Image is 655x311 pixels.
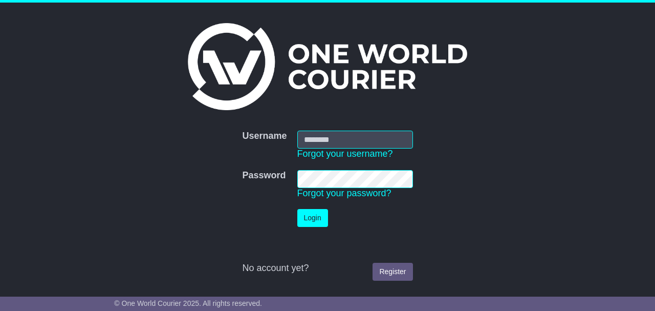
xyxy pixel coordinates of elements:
button: Login [297,209,328,227]
div: No account yet? [242,263,412,274]
label: Username [242,131,287,142]
a: Forgot your username? [297,149,393,159]
span: © One World Courier 2025. All rights reserved. [114,299,262,307]
a: Forgot your password? [297,188,391,198]
a: Register [373,263,412,281]
label: Password [242,170,286,181]
img: One World [188,23,467,110]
